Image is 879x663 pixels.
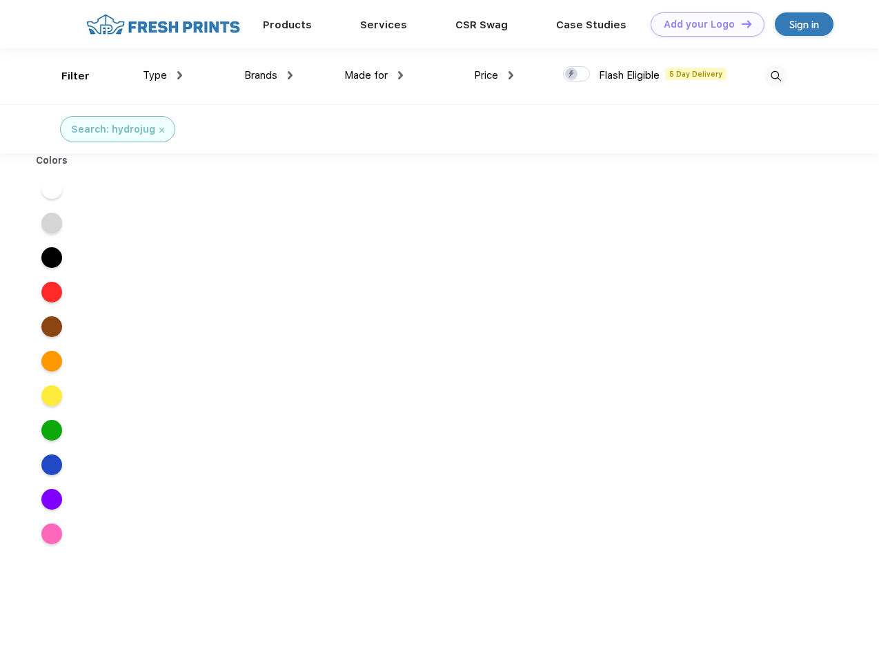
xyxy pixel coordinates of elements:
[789,17,819,32] div: Sign in
[599,69,660,81] span: Flash Eligible
[508,71,513,79] img: dropdown.png
[775,12,833,36] a: Sign in
[244,69,277,81] span: Brands
[61,68,90,84] div: Filter
[82,12,244,37] img: fo%20logo%202.webp
[288,71,293,79] img: dropdown.png
[398,71,403,79] img: dropdown.png
[71,122,155,137] div: Search: hydrojug
[742,20,751,28] img: DT
[764,65,787,88] img: desktop_search.svg
[474,69,498,81] span: Price
[143,69,167,81] span: Type
[159,128,164,133] img: filter_cancel.svg
[665,68,727,80] span: 5 Day Delivery
[177,71,182,79] img: dropdown.png
[26,153,79,168] div: Colors
[344,69,388,81] span: Made for
[664,19,735,30] div: Add your Logo
[263,19,312,31] a: Products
